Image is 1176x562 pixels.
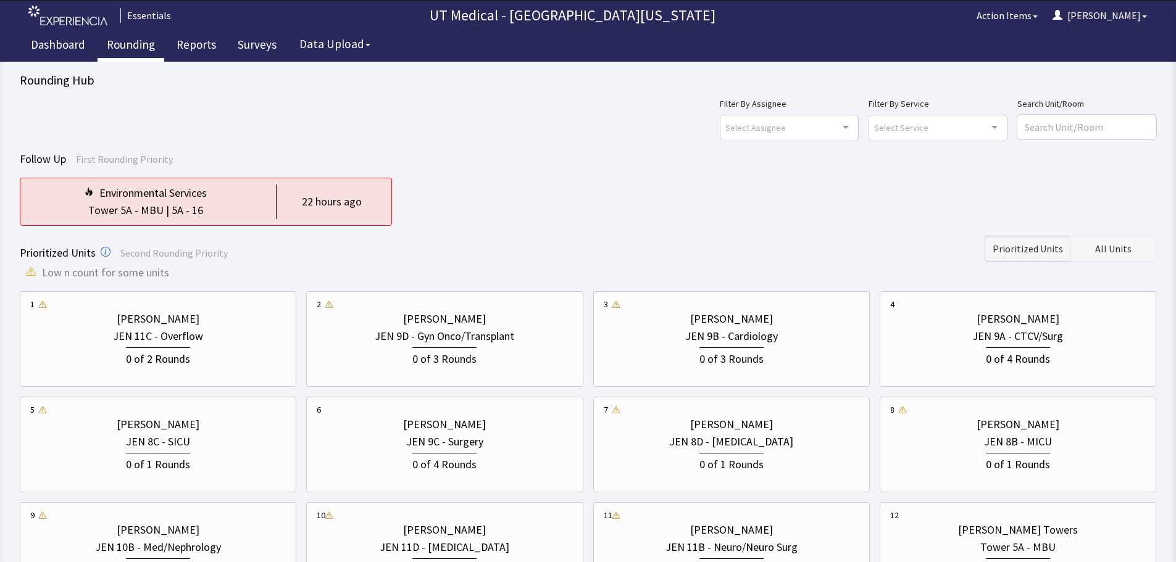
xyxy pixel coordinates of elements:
div: 6 [317,403,321,416]
div: JEN 8C - SICU [126,433,190,450]
div: 0 of 2 Rounds [126,347,190,368]
div: 10 [317,509,325,521]
div: 5 [30,403,35,416]
div: Essentials [120,8,171,23]
div: 8 [890,403,895,416]
span: Second Rounding Priority [120,247,228,259]
div: [PERSON_NAME] [690,310,773,328]
div: JEN 9B - Cardiology [685,328,778,345]
div: Tower 5A - MBU [980,539,1056,556]
span: Select Service [874,120,928,134]
button: [PERSON_NAME] [1045,3,1154,28]
label: Filter By Service [869,96,1007,111]
div: JEN 11C - Overflow [113,328,203,345]
div: 12 [890,509,899,521]
button: Action Items [969,3,1045,28]
div: Follow Up [20,151,1156,168]
span: Low n count for some units [42,264,169,281]
div: 5A - 16 [172,202,203,219]
label: Search Unit/Room [1017,96,1156,111]
div: Rounding Hub [20,72,1156,89]
div: Tower 5A - MBU [88,202,164,219]
div: 3 [604,298,608,310]
div: 0 of 3 Rounds [412,347,477,368]
div: 0 of 4 Rounds [412,453,477,473]
div: 9 [30,509,35,521]
button: Prioritized Units [985,236,1070,262]
div: [PERSON_NAME] [690,521,773,539]
div: 0 of 3 Rounds [699,347,764,368]
div: JEN 10B - Med/Nephrology [95,539,221,556]
div: JEN 9D - Gyn Onco/Transplant [375,328,514,345]
div: JEN 8B - MICU [984,433,1052,450]
div: [PERSON_NAME] [117,416,199,433]
div: [PERSON_NAME] [403,416,486,433]
div: | [164,202,172,219]
label: Filter By Assignee [720,96,859,111]
div: 4 [890,298,895,310]
div: 0 of 4 Rounds [986,347,1050,368]
div: 0 of 1 Rounds [699,453,764,473]
a: Dashboard [22,31,94,62]
div: JEN 11B - Neuro/Neuro Surg [665,539,798,556]
p: UT Medical - [GEOGRAPHIC_DATA][US_STATE] [176,6,969,25]
button: All Units [1070,236,1156,262]
a: Surveys [228,31,286,62]
div: [PERSON_NAME] [117,310,199,328]
div: JEN 11D - [MEDICAL_DATA] [380,539,509,556]
div: Environmental Services [99,184,207,202]
span: Select Assignee [725,120,786,134]
div: 0 of 1 Rounds [986,453,1050,473]
div: [PERSON_NAME] [403,521,486,539]
div: JEN 9A - CTCV/Surg [972,328,1063,345]
img: experiencia_logo.png [28,6,107,26]
span: All Units [1095,241,1132,256]
div: 1 [30,298,35,310]
button: Data Upload [292,33,378,56]
span: Prioritized Units [20,246,96,260]
div: 7 [604,403,608,416]
div: [PERSON_NAME] [690,416,773,433]
input: Search Unit/Room [1017,115,1156,139]
div: 2 [317,298,321,310]
div: [PERSON_NAME] [977,416,1059,433]
div: 22 hours ago [302,193,362,210]
div: 11 [604,509,612,521]
span: First Rounding Priority [76,153,173,165]
a: Reports [167,31,225,62]
div: 0 of 1 Rounds [126,453,190,473]
div: [PERSON_NAME] [977,310,1059,328]
div: [PERSON_NAME] Towers [958,521,1078,539]
div: [PERSON_NAME] [117,521,199,539]
div: [PERSON_NAME] [403,310,486,328]
a: Rounding [98,31,164,62]
span: Prioritized Units [993,241,1063,256]
div: JEN 8D - [MEDICAL_DATA] [669,433,793,450]
div: JEN 9C - Surgery [406,433,483,450]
